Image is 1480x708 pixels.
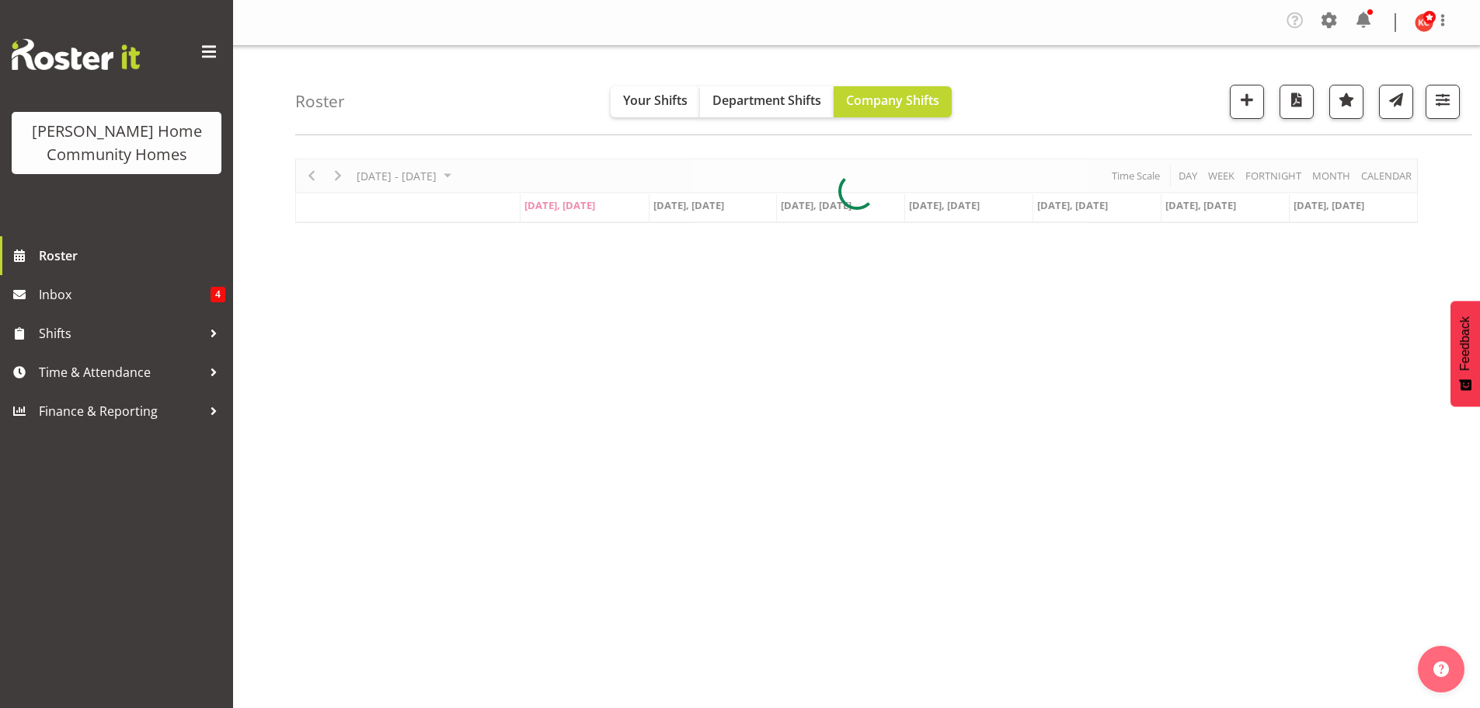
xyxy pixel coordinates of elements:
img: Rosterit website logo [12,39,140,70]
img: kirsty-crossley8517.jpg [1415,13,1433,32]
span: Finance & Reporting [39,399,202,423]
span: Your Shifts [623,92,688,109]
button: Highlight an important date within the roster. [1329,85,1363,119]
button: Department Shifts [700,86,834,117]
div: [PERSON_NAME] Home Community Homes [27,120,206,166]
span: Time & Attendance [39,361,202,384]
span: Feedback [1458,316,1472,371]
span: 4 [211,287,225,302]
button: Send a list of all shifts for the selected filtered period to all rostered employees. [1379,85,1413,119]
span: Department Shifts [712,92,821,109]
button: Filter Shifts [1426,85,1460,119]
button: Download a PDF of the roster according to the set date range. [1280,85,1314,119]
button: Feedback - Show survey [1450,301,1480,406]
button: Add a new shift [1230,85,1264,119]
span: Company Shifts [846,92,939,109]
h4: Roster [295,92,345,110]
span: Roster [39,244,225,267]
button: Company Shifts [834,86,952,117]
span: Shifts [39,322,202,345]
span: Inbox [39,283,211,306]
img: help-xxl-2.png [1433,661,1449,677]
button: Your Shifts [611,86,700,117]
